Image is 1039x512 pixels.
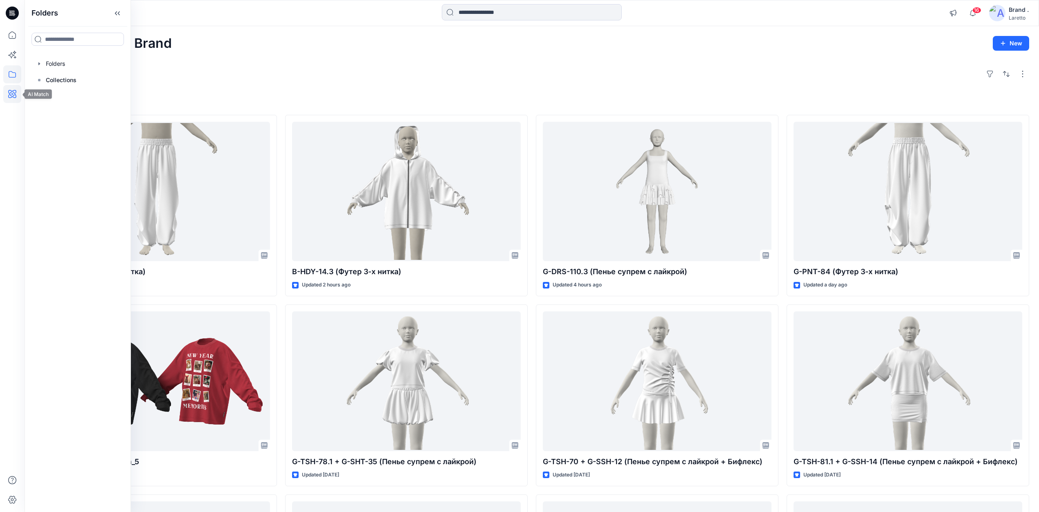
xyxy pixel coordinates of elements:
[794,122,1022,262] a: G-PNT-84 (Футер 3-х нитка)
[553,281,602,289] p: Updated 4 hours ago
[34,97,1029,107] h4: Styles
[292,456,521,467] p: G-TSH-78.1 + G-SHT-35 (Пенье супрем с лайкрой)
[292,311,521,451] a: G-TSH-78.1 + G-SHT-35 (Пенье супрем с лайкрой)
[41,311,270,451] a: 2533 2534 G-LSV_design_5
[292,122,521,262] a: B-HDY-14.3 (Футер 3-х нитка)
[543,311,771,451] a: G-TSH-70 + G-SSH-12 (Пенье супрем с лайкрой + Бифлекс)
[803,471,841,479] p: Updated [DATE]
[46,75,76,85] p: Collections
[972,7,981,13] span: 16
[41,122,270,262] a: B-PNT-48 (Футер 3-х нитка)
[41,456,270,467] p: 2533 2534 G-LSV_design_5
[543,122,771,262] a: G-DRS-110.3 (Пенье супрем с лайкрой)
[41,266,270,277] p: B-PNT-48 (Футер 3-х нитка)
[553,471,590,479] p: Updated [DATE]
[1009,15,1029,21] div: Laretto
[794,266,1022,277] p: G-PNT-84 (Футер 3-х нитка)
[302,471,339,479] p: Updated [DATE]
[794,311,1022,451] a: G-TSH-81.1 + G-SSH-14 (Пенье супрем с лайкрой + Бифлекс)
[993,36,1029,51] button: New
[803,281,847,289] p: Updated a day ago
[1009,5,1029,15] div: Brand .
[989,5,1005,21] img: avatar
[302,281,351,289] p: Updated 2 hours ago
[292,266,521,277] p: B-HDY-14.3 (Футер 3-х нитка)
[543,266,771,277] p: G-DRS-110.3 (Пенье супрем с лайкрой)
[794,456,1022,467] p: G-TSH-81.1 + G-SSH-14 (Пенье супрем с лайкрой + Бифлекс)
[543,456,771,467] p: G-TSH-70 + G-SSH-12 (Пенье супрем с лайкрой + Бифлекс)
